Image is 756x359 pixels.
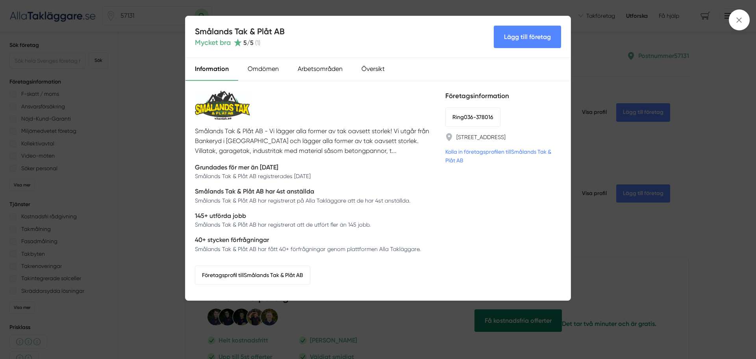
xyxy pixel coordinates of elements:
[445,147,561,165] a: Kolla in företagsprofilen tillSmålands Tak & Plåt AB
[195,197,410,205] p: Smålands Tak & Plåt AB har registrerat på Alla Takläggare att de har 4st anställda.
[185,58,238,81] div: Information
[195,221,371,229] p: Smålands Tak & Plåt AB har registrerat att de utfört fler än 145 jobb.
[195,235,421,245] p: 40+ stycken förfrågningar
[243,39,254,47] span: 5 /5
[195,266,310,285] a: Företagsprofil tillSmålands Tak & Plåt AB
[195,126,436,156] p: Smålands Tak & Plåt AB - Vi lägger alla former av tak oavsett storlek! Vi utgår från Bankeryd i [...
[238,58,288,81] div: Omdömen
[195,211,371,221] p: 145+ utförda jobb
[195,172,311,180] p: Smålands Tak & Plåt AB registrerades [DATE]
[195,26,285,37] h4: Smålands Tak & Plåt AB
[494,26,561,48] : Lägg till företag
[255,39,260,47] span: ( 1 )
[445,108,500,126] a: Ring036-378016
[195,91,250,119] img: Smålands Tak & Plåt AB logotyp
[456,133,506,141] a: [STREET_ADDRESS]
[195,162,311,172] p: Grundades för mer än [DATE]
[445,91,561,101] h5: Företagsinformation
[195,245,421,253] p: Smålands Tak & Plåt AB har fått 40+ förfrågningar genom plattformen Alla Takläggare.
[195,37,231,48] span: Mycket bra
[195,186,410,196] p: Smålands Tak & Plåt AB har 4st anställda
[352,58,394,81] div: Översikt
[288,58,352,81] div: Arbetsområden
